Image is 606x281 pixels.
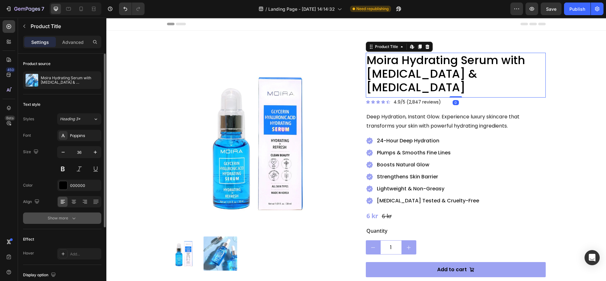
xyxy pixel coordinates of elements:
[70,251,100,257] div: Add...
[270,143,373,151] p: Boosts Natural Glow
[267,26,293,32] div: Product Title
[62,39,84,45] p: Advanced
[23,198,41,206] div: Align
[270,131,373,139] p: Plumps & Smooths Fine Lines
[295,223,310,236] button: increment
[270,119,373,127] p: 24-Hour Deep Hydration
[259,35,439,77] h2: Moira Hydrating Serum with [MEDICAL_DATA] & [MEDICAL_DATA]
[356,6,389,12] span: Need republishing
[41,5,44,13] p: 7
[60,116,80,122] span: Heading 3*
[585,250,600,265] div: Open Intercom Messenger
[23,133,31,138] div: Font
[106,18,606,281] iframe: To enrich screen reader interactions, please activate Accessibility in Grammarly extension settings
[569,6,585,12] div: Publish
[331,248,360,256] div: Add to cart
[259,193,272,204] div: 6 kr
[70,133,100,139] div: Poppins
[287,81,335,88] p: 4.9/5 (2,847 reviews)
[265,6,267,12] span: /
[31,22,99,30] p: Product Title
[5,116,15,121] div: Beta
[270,155,373,163] p: Strengthens Skin Barrier
[41,76,99,85] p: Moira Hydrating Serum with [MEDICAL_DATA] & [MEDICAL_DATA]
[259,209,439,218] div: Quantity
[346,82,353,87] div: 0
[119,3,145,15] div: Undo/Redo
[309,263,400,271] p: Risk-Free. Your money back. Guaranteed.
[270,167,373,175] p: Lightweight & Non-Greasy
[6,67,15,72] div: 450
[268,6,335,12] span: Landing Page - [DATE] 14:14:32
[259,244,439,260] button: Add to cart
[3,3,47,15] button: 7
[57,113,101,125] button: Heading 3*
[270,179,373,187] p: [MEDICAL_DATA] Tested & Cruelty-Free
[546,6,556,12] span: Save
[26,74,38,87] img: product feature img
[564,3,591,15] button: Publish
[23,250,34,256] div: Hover
[23,271,57,279] div: Display option
[23,148,40,156] div: Size
[31,39,49,45] p: Settings
[23,102,40,107] div: Text style
[23,116,34,122] div: Styles
[260,223,274,236] button: decrement
[274,223,295,236] input: quantity
[23,236,34,242] div: Effect
[23,212,101,224] button: Show more
[23,61,50,67] div: Product source
[541,3,561,15] button: Save
[260,95,439,113] p: Deep Hydration, Instant Glow. Experience luxury skincare that transforms your skin with powerful ...
[48,215,77,221] div: Show more
[23,182,33,188] div: Color
[275,194,286,203] div: 6 kr
[70,183,100,188] div: 000000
